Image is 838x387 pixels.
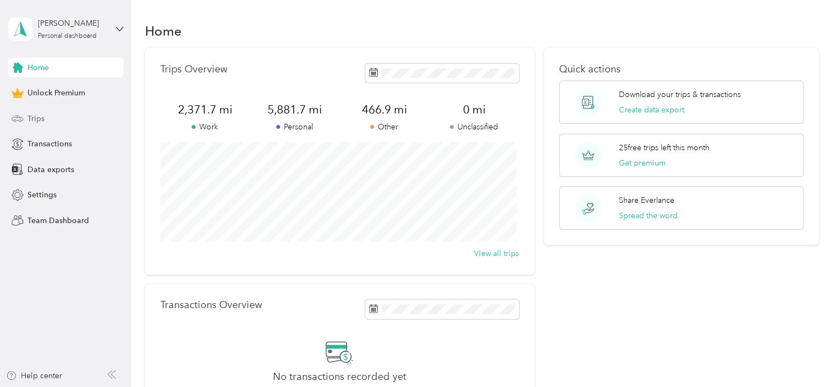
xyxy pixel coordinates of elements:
[160,121,250,133] p: Work
[250,121,339,133] p: Personal
[6,370,62,382] button: Help center
[474,248,519,259] button: View all trips
[619,89,741,100] p: Download your trips & transactions
[619,195,674,206] p: Share Everlance
[339,102,429,117] span: 466.9 mi
[27,215,89,226] span: Team Dashboard
[429,121,518,133] p: Unclassified
[27,189,57,201] span: Settings
[273,371,406,383] h2: No transactions recorded yet
[619,104,684,116] button: Create data export
[27,62,49,73] span: Home
[559,64,803,75] p: Quick actions
[160,299,262,311] p: Transactions Overview
[38,33,97,39] div: Personal dashboard
[339,121,429,133] p: Other
[776,326,838,387] iframe: Everlance-gr Chat Button Frame
[27,138,72,150] span: Transactions
[27,113,44,124] span: Trips
[619,210,678,221] button: Spread the word
[619,157,666,169] button: Get premium
[27,87,85,99] span: Unlock Premium
[160,102,250,117] span: 2,371.7 mi
[619,142,709,153] p: 25 free trips left this month
[145,25,182,37] h1: Home
[250,102,339,117] span: 5,881.7 mi
[160,64,227,75] p: Trips Overview
[27,164,74,175] span: Data exports
[38,18,107,29] div: [PERSON_NAME]
[429,102,518,117] span: 0 mi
